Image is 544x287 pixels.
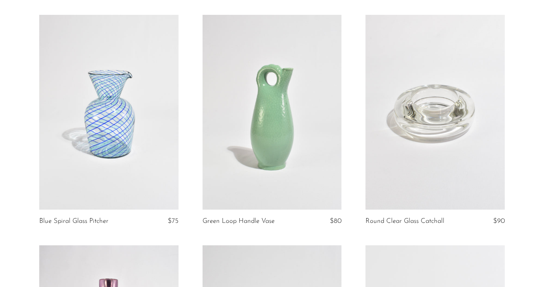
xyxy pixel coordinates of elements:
span: $75 [168,218,179,224]
a: Blue Spiral Glass Pitcher [39,218,108,225]
a: Green Loop Handle Vase [203,218,275,225]
span: $90 [493,218,505,224]
a: Round Clear Glass Catchall [365,218,444,225]
span: $80 [330,218,341,224]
